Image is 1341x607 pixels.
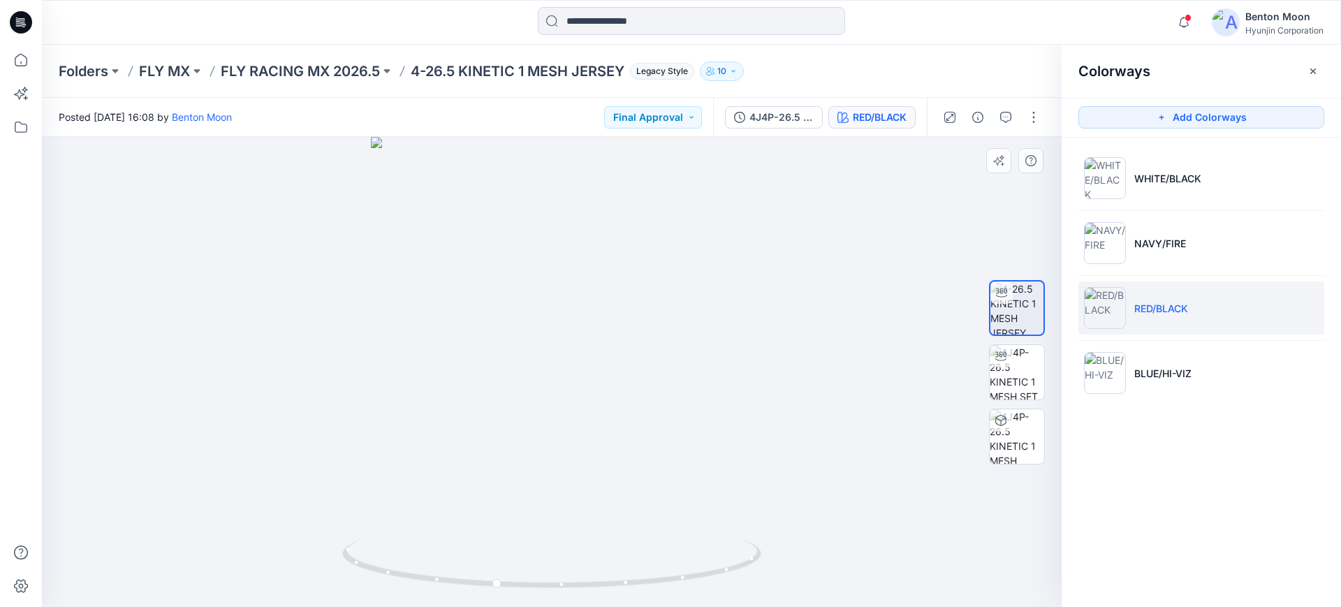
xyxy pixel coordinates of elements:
p: NAVY/FIRE [1134,236,1186,251]
a: Folders [59,61,108,81]
img: NAVY/FIRE [1084,222,1126,264]
img: 4-26.5 KINETIC 1 MESH JERSEY [990,281,1043,335]
p: BLUE/HI-VIZ [1134,366,1192,381]
p: 10 [717,64,726,79]
img: RED/BLACK [1084,287,1126,329]
button: 10 [700,61,744,81]
button: Legacy Style [624,61,694,81]
span: Legacy Style [630,63,694,80]
div: Hyunjin Corporation [1245,25,1324,36]
div: 4J4P-26.5 KINETIC 1 MESH [749,110,814,125]
p: RED/BLACK [1134,301,1188,316]
img: WHITE/BLACK [1084,157,1126,199]
div: RED/BLACK [853,110,907,125]
img: BLUE/HI-VIZ [1084,352,1126,394]
a: FLY MX [139,61,190,81]
a: Benton Moon [172,111,232,123]
img: avatar [1212,8,1240,36]
button: RED/BLACK [828,106,916,129]
a: FLY RACING MX 2026.5 [221,61,380,81]
img: 4J4P-26.5 KINETIC 1 MESH RED/BLACK [990,409,1044,464]
p: WHITE/BLACK [1134,171,1201,186]
div: Benton Moon [1245,8,1324,25]
h2: Colorways [1078,63,1150,80]
img: 4J4P-26.5 KINETIC 1 MESH SET [990,345,1044,400]
button: Add Colorways [1078,106,1324,129]
button: Details [967,106,989,129]
button: 4J4P-26.5 KINETIC 1 MESH [725,106,823,129]
span: Posted [DATE] 16:08 by [59,110,232,124]
p: 4-26.5 KINETIC 1 MESH JERSEY [411,61,624,81]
